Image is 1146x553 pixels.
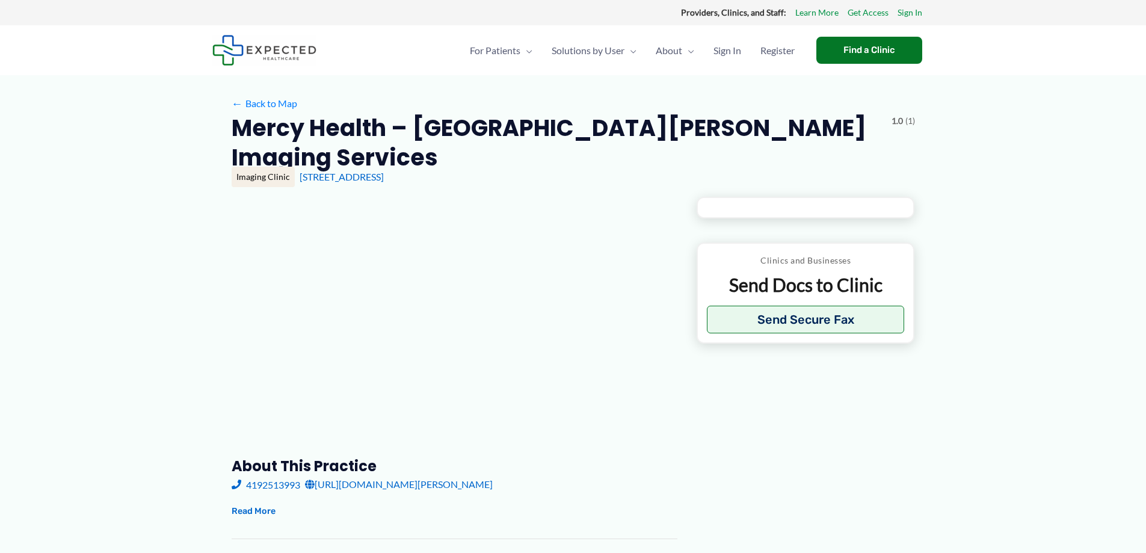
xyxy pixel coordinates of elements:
a: Register [751,29,804,72]
p: Send Docs to Clinic [707,273,905,297]
span: Sign In [713,29,741,72]
button: Send Secure Fax [707,306,905,333]
span: Solutions by User [552,29,624,72]
span: For Patients [470,29,520,72]
a: [URL][DOMAIN_NAME][PERSON_NAME] [305,475,493,493]
span: Register [760,29,795,72]
a: Sign In [898,5,922,20]
span: About [656,29,682,72]
a: Solutions by UserMenu Toggle [542,29,646,72]
h2: Mercy Health – [GEOGRAPHIC_DATA][PERSON_NAME] Imaging Services [232,113,882,173]
a: Find a Clinic [816,37,922,64]
nav: Primary Site Navigation [460,29,804,72]
span: Menu Toggle [624,29,636,72]
span: 1.0 [892,113,903,129]
p: Clinics and Businesses [707,253,905,268]
a: [STREET_ADDRESS] [300,171,384,182]
a: AboutMenu Toggle [646,29,704,72]
span: Menu Toggle [520,29,532,72]
a: Get Access [848,5,889,20]
a: Learn More [795,5,839,20]
a: 4192513993 [232,475,300,493]
img: Expected Healthcare Logo - side, dark font, small [212,35,316,66]
span: Menu Toggle [682,29,694,72]
strong: Providers, Clinics, and Staff: [681,7,786,17]
a: For PatientsMenu Toggle [460,29,542,72]
a: Sign In [704,29,751,72]
button: Read More [232,504,276,519]
div: Imaging Clinic [232,167,295,187]
a: ←Back to Map [232,94,297,113]
h3: About this practice [232,457,677,475]
span: (1) [905,113,915,129]
span: ← [232,97,243,109]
